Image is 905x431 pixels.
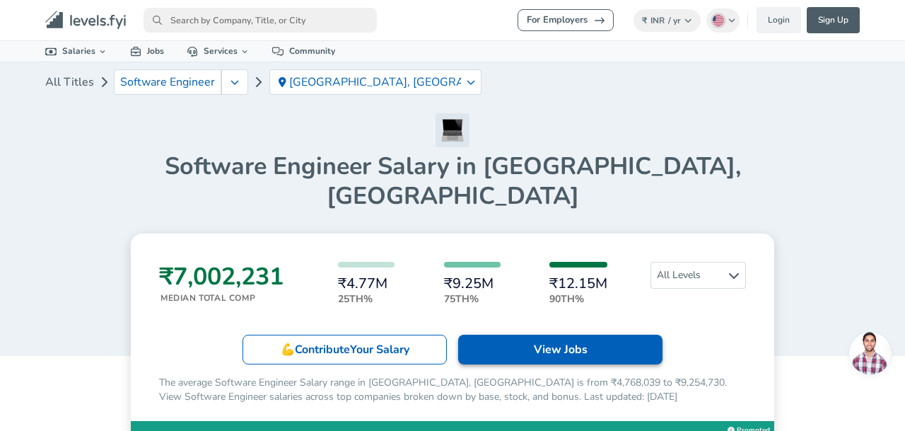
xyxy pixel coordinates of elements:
input: Search by Company, Title, or City [144,8,377,33]
p: 💪 Contribute [281,341,409,358]
a: All Titles [45,68,94,96]
a: 💪ContributeYour Salary [243,335,447,364]
a: View Jobs [458,335,662,364]
h6: ₹12.15M [549,276,607,292]
p: [GEOGRAPHIC_DATA], [GEOGRAPHIC_DATA] [289,76,462,88]
nav: primary [28,6,877,35]
h6: ₹9.25M [444,276,501,292]
p: 75th% [444,292,501,306]
p: 90th% [549,292,607,306]
h1: Software Engineer Salary in [GEOGRAPHIC_DATA], [GEOGRAPHIC_DATA] [45,151,860,211]
p: The average Software Engineer Salary range in [GEOGRAPHIC_DATA], [GEOGRAPHIC_DATA] is from ₹4,768... [159,376,746,404]
span: ₹ [642,15,647,26]
a: Salaries [34,41,119,62]
button: ₹INR/ yr [633,9,701,32]
div: Open chat [849,332,892,374]
img: English (US) [713,15,724,26]
a: Community [261,41,346,62]
span: INR [650,15,665,26]
span: / yr [668,15,681,26]
p: Median Total Comp [160,292,284,304]
span: All Levels [651,263,745,288]
p: 25th% [338,292,395,306]
img: Software Engineer Icon [436,113,469,147]
h6: ₹4.77M [338,276,395,292]
h3: ₹7,002,231 [159,262,284,292]
a: For Employers [518,9,614,31]
a: Software Engineer [114,69,221,95]
a: Login [757,7,801,33]
a: Jobs [119,41,175,62]
a: Services [175,41,261,62]
a: Sign Up [807,7,860,33]
span: Software Engineer [120,76,215,88]
span: Your Salary [350,342,409,357]
button: English (US) [706,8,740,33]
p: View Jobs [534,341,588,358]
